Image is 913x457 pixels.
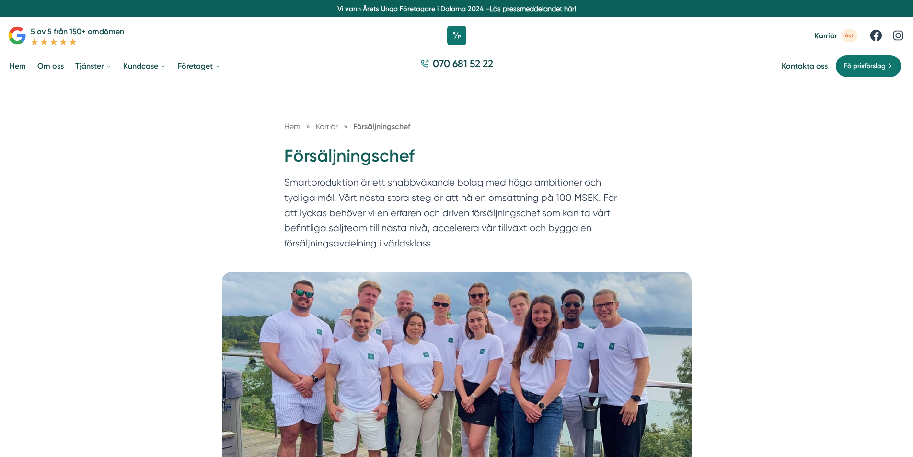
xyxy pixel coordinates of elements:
a: Tjänster [73,54,114,78]
a: 070 681 52 22 [416,57,497,75]
p: Vi vann Årets Unga Företagare i Dalarna 2024 – [4,4,909,13]
a: Karriär 4st [814,29,857,42]
nav: Breadcrumb [284,120,629,132]
span: Få prisförslag [844,61,886,71]
span: 070 681 52 22 [433,57,493,70]
p: 5 av 5 från 150+ omdömen [31,25,124,37]
a: Hem [284,122,300,131]
a: Kundcase [121,54,168,78]
span: » [306,120,310,132]
a: Hem [8,54,28,78]
a: Läs pressmeddelandet här! [490,5,576,12]
a: Karriär [316,122,340,131]
span: Karriär [316,122,338,131]
a: Företaget [176,54,223,78]
a: Få prisförslag [835,55,901,78]
a: Om oss [35,54,66,78]
p: Smartproduktion är ett snabbväxande bolag med höga ambitioner och tydliga mål. Vårt nästa stora s... [284,175,629,256]
span: » [344,120,347,132]
a: Kontakta oss [782,61,828,70]
span: Karriär [814,31,837,40]
span: 4st [841,29,857,42]
a: Försäljningschef [353,122,410,131]
h1: Försäljningschef [284,144,629,176]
